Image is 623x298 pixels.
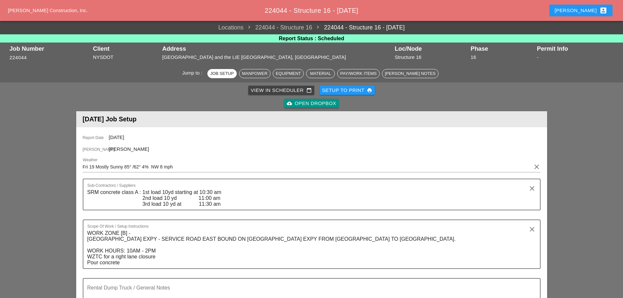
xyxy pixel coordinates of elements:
span: 224044 - Structure 16 [244,23,312,32]
div: Permit Info [537,45,614,52]
div: Structure 16 [395,54,467,61]
div: Job Setup [210,70,234,77]
input: Weather [83,162,531,172]
div: Open Dropbox [287,100,336,107]
div: [PERSON_NAME] Notes [385,70,436,77]
div: NYSDOT [93,54,159,61]
i: cloud_upload [287,101,292,106]
span: [DATE] [109,134,124,140]
button: [PERSON_NAME] Notes [382,69,439,78]
button: Material [306,69,335,78]
button: Setup to Print [320,86,375,95]
textarea: Scope Of Work / Setup Instructions [87,228,531,268]
i: clear [528,225,536,233]
span: [PERSON_NAME] [83,147,109,152]
a: View in Scheduler [248,86,314,95]
div: [PERSON_NAME] [555,7,607,14]
span: 224044 - Structure 16 - [DATE] [265,7,358,14]
i: print [367,88,372,93]
span: Report Date [83,135,109,141]
a: Locations [218,23,244,32]
div: Client [93,45,159,52]
div: Setup to Print [322,87,372,94]
button: Pay/Work Items [337,69,379,78]
div: 16 [471,54,534,61]
div: - [537,54,614,61]
a: 224044 - Structure 16 - [DATE] [312,23,405,32]
div: Address [162,45,391,52]
div: View in Scheduler [251,87,312,94]
div: Manpower [242,70,268,77]
a: Open Dropbox [284,99,339,108]
div: Job Number [9,45,90,52]
div: Pay/Work Items [340,70,376,77]
a: [PERSON_NAME] Construction, Inc. [8,8,88,13]
button: Equipment [273,69,304,78]
button: Job Setup [207,69,237,78]
i: calendar_today [306,88,312,93]
span: [PERSON_NAME] [109,146,149,152]
i: clear [533,163,541,171]
i: account_box [599,7,607,14]
div: Loc/Node [395,45,467,52]
textarea: Sub-Contractors / Suppliers [87,187,531,210]
button: Manpower [239,69,270,78]
div: Equipment [276,70,301,77]
div: Material [309,70,332,77]
div: Phase [471,45,534,52]
span: Jump to : [182,70,205,76]
header: [DATE] Job Setup [76,111,547,127]
i: clear [528,184,536,192]
button: [PERSON_NAME] [549,5,613,16]
button: 224044 [9,54,27,61]
div: [GEOGRAPHIC_DATA] and the LIE [GEOGRAPHIC_DATA], [GEOGRAPHIC_DATA] [162,54,391,61]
